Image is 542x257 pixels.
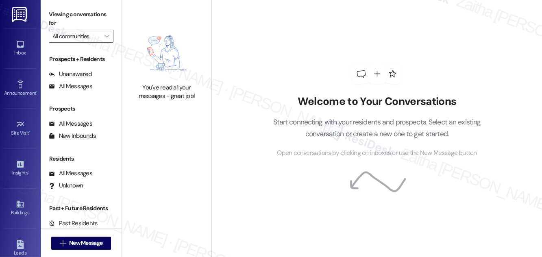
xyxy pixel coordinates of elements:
[49,120,92,128] div: All Messages
[41,155,122,163] div: Residents
[49,8,113,30] label: Viewing conversations for
[69,239,102,247] span: New Message
[41,105,122,113] div: Prospects
[261,95,493,108] h2: Welcome to Your Conversations
[41,204,122,213] div: Past + Future Residents
[36,89,37,95] span: •
[4,157,37,179] a: Insights •
[60,240,66,246] i: 
[4,118,37,139] a: Site Visit •
[28,169,29,174] span: •
[41,55,122,63] div: Prospects + Residents
[133,28,201,79] img: empty-state
[104,33,109,39] i: 
[51,237,111,250] button: New Message
[49,181,83,190] div: Unknown
[29,129,30,135] span: •
[49,70,92,78] div: Unanswered
[4,37,37,59] a: Inbox
[49,219,98,228] div: Past Residents
[261,116,493,139] p: Start connecting with your residents and prospects. Select an existing conversation or create a n...
[49,132,96,140] div: New Inbounds
[4,197,37,219] a: Buildings
[49,169,92,178] div: All Messages
[277,148,477,158] span: Open conversations by clicking on inboxes or use the New Message button
[131,83,202,101] div: You've read all your messages - great job!
[49,82,92,91] div: All Messages
[52,30,100,43] input: All communities
[12,7,28,22] img: ResiDesk Logo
